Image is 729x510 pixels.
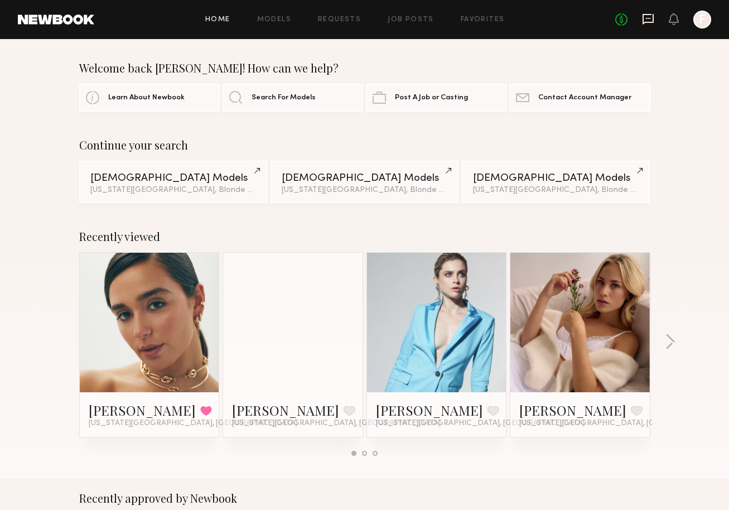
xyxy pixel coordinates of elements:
[79,61,650,75] div: Welcome back [PERSON_NAME]! How can we help?
[79,492,650,505] div: Recently approved by Newbook
[90,173,256,184] div: [DEMOGRAPHIC_DATA] Models
[509,84,650,112] a: Contact Account Manager
[318,16,361,23] a: Requests
[232,419,441,428] span: [US_STATE][GEOGRAPHIC_DATA], [GEOGRAPHIC_DATA]
[519,419,728,428] span: [US_STATE][GEOGRAPHIC_DATA], [GEOGRAPHIC_DATA]
[79,84,220,112] a: Learn About Newbook
[473,186,639,194] div: [US_STATE][GEOGRAPHIC_DATA], Blonde hair
[90,186,256,194] div: [US_STATE][GEOGRAPHIC_DATA], Blonde hair
[79,138,650,152] div: Continue your search
[257,16,291,23] a: Models
[366,84,506,112] a: Post A Job or Casting
[89,401,196,419] a: [PERSON_NAME]
[473,173,639,184] div: [DEMOGRAPHIC_DATA] Models
[461,16,505,23] a: Favorites
[376,419,585,428] span: [US_STATE][GEOGRAPHIC_DATA], [GEOGRAPHIC_DATA]
[376,401,483,419] a: [PERSON_NAME]
[395,94,468,102] span: Post A Job or Casting
[79,230,650,243] div: Recently viewed
[108,94,185,102] span: Learn About Newbook
[282,186,447,194] div: [US_STATE][GEOGRAPHIC_DATA], Blonde hair
[462,161,650,203] a: [DEMOGRAPHIC_DATA] Models[US_STATE][GEOGRAPHIC_DATA], Blonde hair
[79,161,267,203] a: [DEMOGRAPHIC_DATA] Models[US_STATE][GEOGRAPHIC_DATA], Blonde hair
[232,401,339,419] a: [PERSON_NAME]
[223,84,363,112] a: Search For Models
[252,94,316,102] span: Search For Models
[519,401,626,419] a: [PERSON_NAME]
[388,16,434,23] a: Job Posts
[205,16,230,23] a: Home
[271,161,458,203] a: [DEMOGRAPHIC_DATA] Models[US_STATE][GEOGRAPHIC_DATA], Blonde hair
[282,173,447,184] div: [DEMOGRAPHIC_DATA] Models
[89,419,297,428] span: [US_STATE][GEOGRAPHIC_DATA], [GEOGRAPHIC_DATA]
[693,11,711,28] a: F
[538,94,631,102] span: Contact Account Manager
